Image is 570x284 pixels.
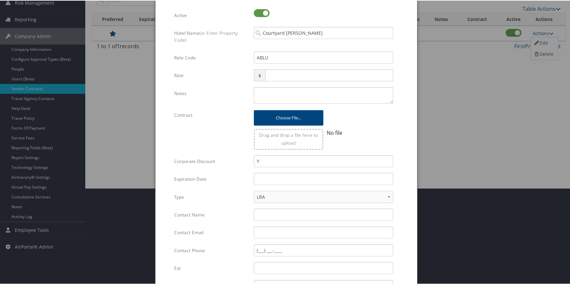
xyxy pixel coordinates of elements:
label: Rate Code [174,51,249,63]
label: Rate [174,69,249,81]
span: No file [327,129,342,136]
label: Contact Name [174,208,249,220]
label: Hotel Name [174,26,249,46]
label: Type [174,190,249,203]
label: Contact Email [174,226,249,238]
label: Contact Phone [174,244,249,256]
label: Expiration Date [174,172,249,185]
span: $ [254,69,265,81]
input: (___) ___-____ [254,244,393,256]
label: Corporate Discount [174,154,249,167]
label: Contract [174,108,249,121]
label: Active [174,9,249,21]
span: (or Enter Property Code) [174,29,238,42]
label: Notes [174,87,249,99]
span: Drag and drop a file here to upload [259,131,318,145]
label: Ext [174,261,249,274]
